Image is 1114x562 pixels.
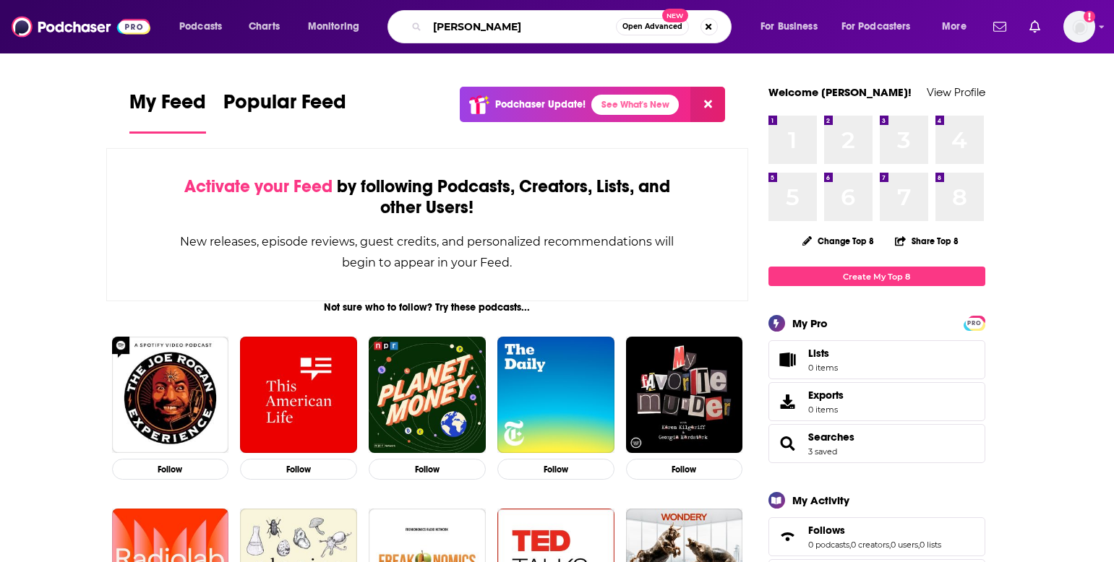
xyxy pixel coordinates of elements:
a: Exports [768,382,985,421]
img: This American Life [240,337,357,454]
span: Open Advanced [622,23,682,30]
span: 0 items [808,363,838,373]
span: More [942,17,967,37]
span: Lists [808,347,829,360]
a: Searches [808,431,854,444]
button: Share Top 8 [894,227,959,255]
a: My Feed [129,90,206,134]
img: Planet Money [369,337,486,454]
a: Follows [774,527,802,547]
button: open menu [932,15,985,38]
span: Popular Feed [223,90,346,123]
div: My Pro [792,316,828,330]
span: 0 items [808,405,844,415]
a: Show notifications dropdown [1024,14,1046,39]
span: Exports [808,389,844,402]
button: open menu [169,15,241,38]
button: Follow [626,459,743,480]
a: 3 saved [808,446,837,457]
div: Not sure who to follow? Try these podcasts... [106,301,749,314]
a: 0 creators [851,540,889,550]
button: Follow [240,459,357,480]
a: Follows [808,524,941,537]
a: 0 podcasts [808,540,849,550]
span: PRO [966,318,983,329]
span: , [918,540,920,550]
span: Exports [774,392,802,412]
span: Lists [808,347,838,360]
a: Welcome [PERSON_NAME]! [768,85,912,99]
img: The Joe Rogan Experience [112,337,229,454]
span: For Business [760,17,818,37]
input: Search podcasts, credits, & more... [427,15,616,38]
a: 0 lists [920,540,941,550]
div: by following Podcasts, Creators, Lists, and other Users! [179,176,676,218]
img: My Favorite Murder with Karen Kilgariff and Georgia Hardstark [626,337,743,454]
button: open menu [832,15,932,38]
a: Searches [774,433,802,454]
span: Podcasts [179,17,222,37]
span: Lists [774,350,802,370]
span: For Podcasters [841,17,911,37]
a: PRO [966,317,983,328]
span: Follows [808,524,845,537]
span: Searches [768,424,985,463]
a: Show notifications dropdown [987,14,1012,39]
div: New releases, episode reviews, guest credits, and personalized recommendations will begin to appe... [179,231,676,273]
span: Logged in as lcohen [1063,11,1095,43]
a: Charts [239,15,288,38]
a: 0 users [891,540,918,550]
img: Podchaser - Follow, Share and Rate Podcasts [12,13,150,40]
button: Show profile menu [1063,11,1095,43]
span: Monitoring [308,17,359,37]
svg: Add a profile image [1084,11,1095,22]
a: See What's New [591,95,679,115]
span: New [662,9,688,22]
span: Follows [768,517,985,556]
img: User Profile [1063,11,1095,43]
p: Podchaser Update! [495,98,586,111]
button: open menu [750,15,836,38]
a: Popular Feed [223,90,346,134]
span: , [849,540,851,550]
div: My Activity [792,493,849,507]
button: Open AdvancedNew [616,18,689,35]
a: Create My Top 8 [768,267,985,286]
span: , [889,540,891,550]
button: open menu [298,15,378,38]
div: Search podcasts, credits, & more... [401,10,745,43]
button: Follow [112,459,229,480]
button: Change Top 8 [794,232,883,250]
a: View Profile [927,85,985,99]
button: Follow [369,459,486,480]
span: Charts [249,17,280,37]
span: My Feed [129,90,206,123]
a: Lists [768,340,985,379]
button: Follow [497,459,614,480]
span: Activate your Feed [184,176,333,197]
img: The Daily [497,337,614,454]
